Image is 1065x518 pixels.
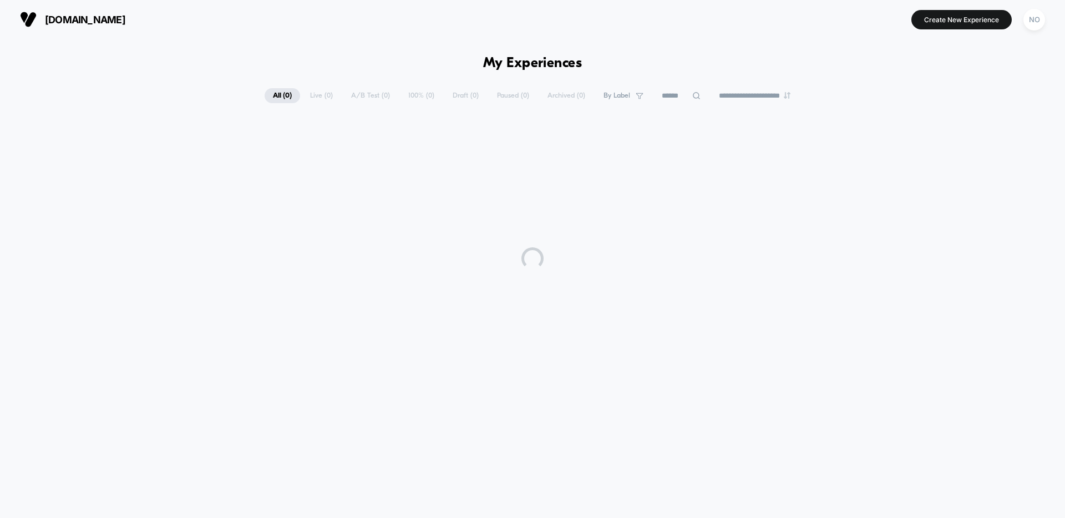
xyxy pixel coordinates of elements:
button: [DOMAIN_NAME] [17,11,129,28]
button: NO [1020,8,1048,31]
img: end [784,92,790,99]
h1: My Experiences [483,55,582,72]
div: NO [1023,9,1045,31]
span: All ( 0 ) [265,88,300,103]
button: Create New Experience [911,10,1012,29]
img: Visually logo [20,11,37,28]
span: [DOMAIN_NAME] [45,14,125,26]
span: By Label [603,92,630,100]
